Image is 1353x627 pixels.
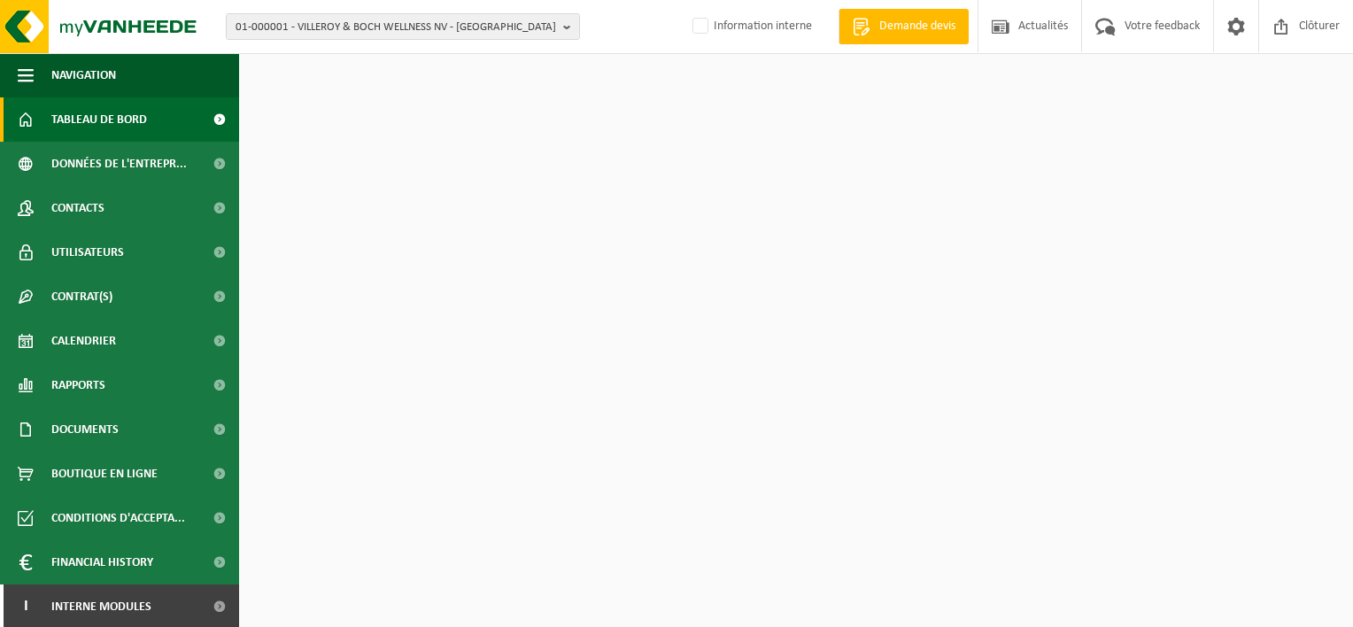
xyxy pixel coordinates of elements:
[51,142,187,186] span: Données de l'entrepr...
[51,275,112,319] span: Contrat(s)
[875,18,960,35] span: Demande devis
[51,363,105,407] span: Rapports
[226,13,580,40] button: 01-000001 - VILLEROY & BOCH WELLNESS NV - [GEOGRAPHIC_DATA]
[51,186,104,230] span: Contacts
[51,496,185,540] span: Conditions d'accepta...
[51,540,153,584] span: Financial History
[689,13,812,40] label: Information interne
[51,452,158,496] span: Boutique en ligne
[51,97,147,142] span: Tableau de bord
[51,319,116,363] span: Calendrier
[839,9,969,44] a: Demande devis
[51,53,116,97] span: Navigation
[51,230,124,275] span: Utilisateurs
[51,407,119,452] span: Documents
[236,14,556,41] span: 01-000001 - VILLEROY & BOCH WELLNESS NV - [GEOGRAPHIC_DATA]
